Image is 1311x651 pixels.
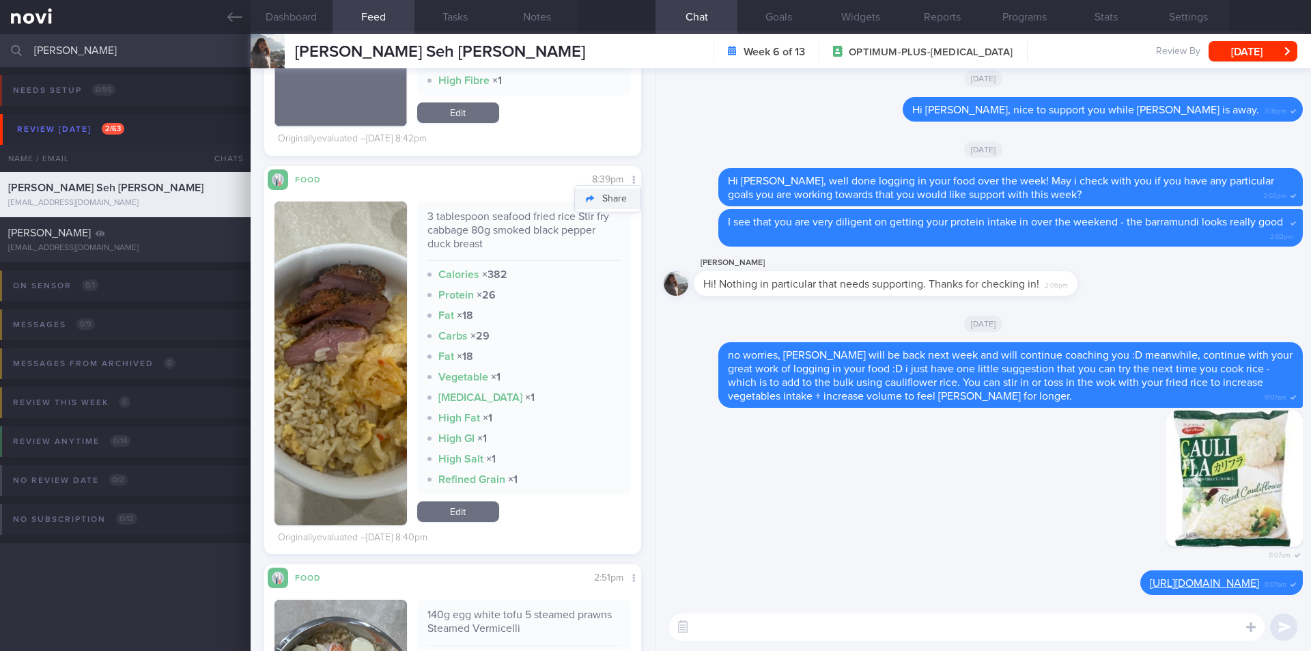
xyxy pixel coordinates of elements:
span: Review By [1156,46,1200,58]
div: [EMAIL_ADDRESS][DOMAIN_NAME] [8,243,242,253]
div: Messages [10,316,98,334]
span: [PERSON_NAME] Seh [PERSON_NAME] [8,182,203,193]
strong: Refined Grain [438,474,505,485]
strong: [MEDICAL_DATA] [438,392,522,403]
div: 3 tablespoon seafood fried rice Stir fry cabbage 80g smoked black pepper duck breast [427,210,621,261]
strong: Carbs [438,331,468,342]
div: Originally evaluated – [DATE] 8:42pm [278,133,427,146]
strong: × 1 [508,474,518,485]
span: 0 / 95 [92,84,115,96]
button: [DATE] [1209,41,1297,61]
span: no worries, [PERSON_NAME] will be back next week and will continue coaching you :D meanwhile, con... [728,350,1293,402]
div: Needs setup [10,81,119,100]
strong: High Salt [438,454,483,465]
div: Originally evaluated – [DATE] 8:40pm [278,532,427,544]
button: Share [575,189,640,209]
span: [DATE] [964,316,1003,332]
strong: × 18 [457,351,473,362]
span: 0 [119,396,130,408]
strong: × 1 [492,75,502,86]
span: 0 [164,357,175,369]
strong: Protein [438,290,474,301]
div: Chats [196,145,251,172]
strong: Fat [438,310,454,321]
strong: × 1 [486,454,496,465]
span: 0 / 2 [109,474,128,486]
span: 0 / 12 [116,513,137,525]
strong: High GI [438,433,475,444]
strong: × 1 [483,413,492,424]
div: [EMAIL_ADDRESS][DOMAIN_NAME] [8,198,242,208]
span: I see that you are very diligent on getting your protein intake in over the weekend - the barramu... [728,217,1283,227]
span: 11:07am [1269,547,1291,560]
span: Hi [PERSON_NAME], nice to support you while [PERSON_NAME] is away. [912,105,1259,115]
strong: × 1 [491,372,501,383]
span: OPTIMUM-PLUS-[MEDICAL_DATA] [849,46,1013,59]
strong: × 382 [482,269,507,280]
div: No review date [10,471,131,490]
strong: Week 6 of 13 [744,45,805,59]
span: 11:07am [1265,389,1286,402]
a: [URL][DOMAIN_NAME] [1150,578,1259,589]
span: [PERSON_NAME] Seh [PERSON_NAME] [295,44,585,60]
span: 2:06pm [1045,277,1068,290]
img: Photo by Chad [1166,411,1303,547]
strong: × 1 [477,433,487,444]
strong: × 18 [457,310,473,321]
strong: Vegetable [438,372,488,383]
span: 11:07am [1265,577,1286,590]
strong: × 29 [470,331,490,342]
div: Review [DATE] [14,120,128,139]
strong: × 26 [477,290,496,301]
strong: × 1 [525,392,535,403]
span: Hi [PERSON_NAME], well done logging in your food over the week! May i check with you if you have ... [728,176,1274,200]
span: Hi! Nothing in particular that needs supporting. Thanks for checking in! [703,279,1039,290]
span: [DATE] [964,141,1003,158]
span: 2 / 63 [102,123,124,135]
span: [PERSON_NAME] [8,227,91,238]
div: No subscription [10,510,141,529]
a: Edit [417,102,499,123]
div: [PERSON_NAME] [694,255,1118,271]
div: Review this week [10,393,134,412]
div: 140g egg white tofu 5 steamed prawns Steamed Vermicelli [427,608,621,646]
div: Messages from Archived [10,355,179,373]
span: 2:51pm [594,573,623,583]
strong: High Fibre [438,75,490,86]
img: 3 tablespoon seafood fried rice Stir fry cabbage 80g smoked black pepper duck breast [274,202,407,525]
span: 0 / 1 [82,279,98,291]
span: 0 / 14 [110,435,130,447]
a: Edit [417,501,499,522]
div: On sensor [10,277,102,295]
strong: Fat [438,351,454,362]
span: 2:02pm [1270,229,1293,242]
span: 0 / 9 [76,318,95,330]
strong: Calories [438,269,479,280]
span: 8:39pm [592,175,623,184]
div: Food [288,571,343,583]
div: Food [288,173,343,184]
strong: High Fat [438,413,480,424]
span: 3:36pm [1265,103,1286,116]
span: [DATE] [964,70,1003,87]
div: Review anytime [10,432,134,451]
span: 2:02pm [1263,188,1286,201]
